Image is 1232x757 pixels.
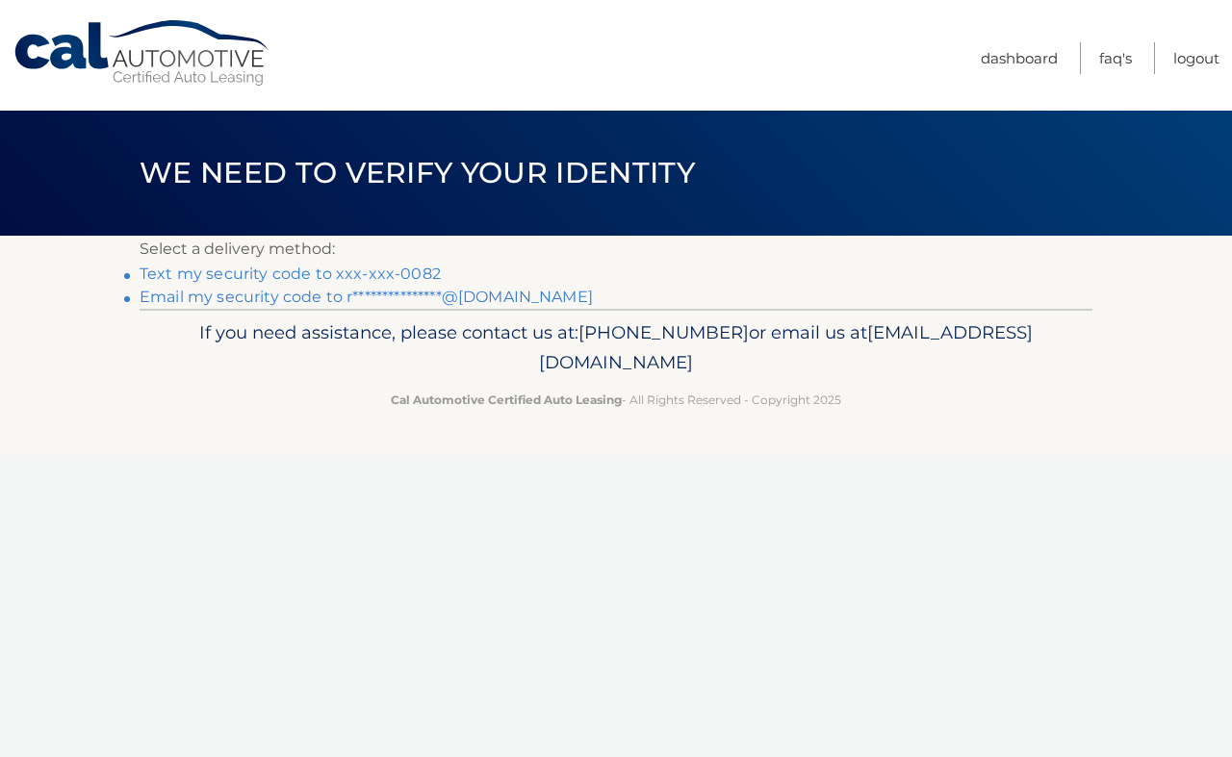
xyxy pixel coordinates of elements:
p: - All Rights Reserved - Copyright 2025 [152,390,1080,410]
a: Cal Automotive [13,19,272,88]
p: Select a delivery method: [140,236,1092,263]
span: [PHONE_NUMBER] [578,321,749,343]
a: Logout [1173,42,1219,74]
a: FAQ's [1099,42,1132,74]
a: Dashboard [981,42,1058,74]
strong: Cal Automotive Certified Auto Leasing [391,392,622,407]
span: We need to verify your identity [140,155,695,190]
p: If you need assistance, please contact us at: or email us at [152,317,1080,379]
a: Text my security code to xxx-xxx-0082 [140,265,441,283]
